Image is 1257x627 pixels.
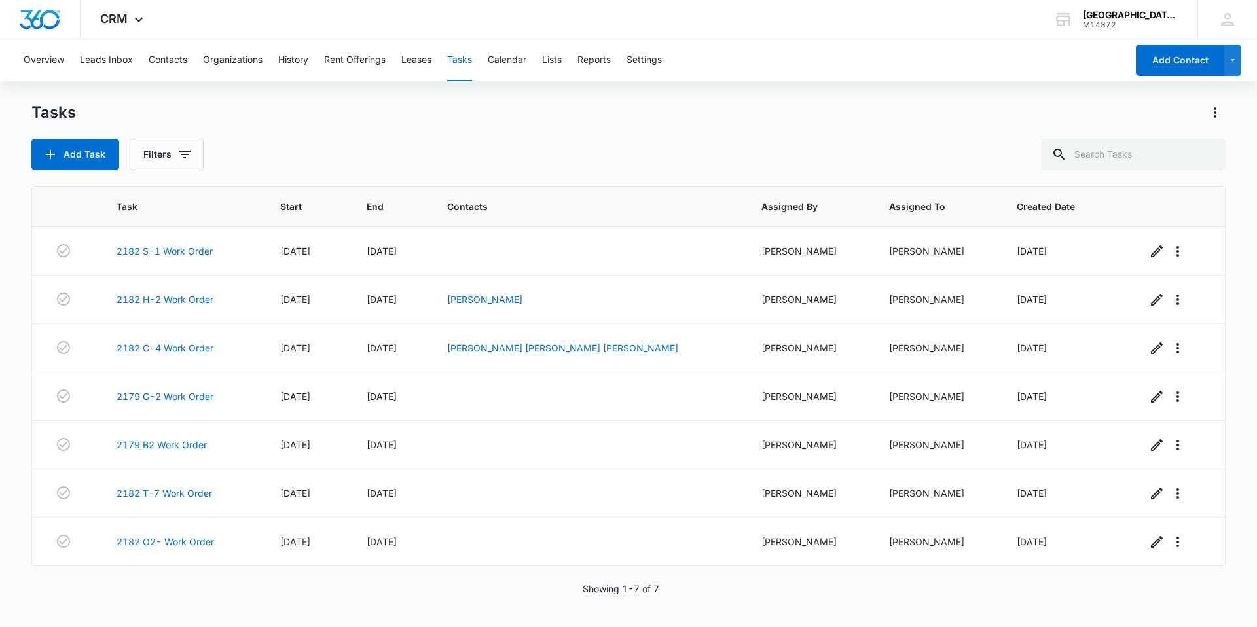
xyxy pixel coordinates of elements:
input: Search Tasks [1041,139,1226,170]
span: [DATE] [280,391,310,402]
div: [PERSON_NAME] [761,535,858,548]
button: Tasks [447,39,472,81]
span: [DATE] [280,245,310,257]
span: End [367,200,397,213]
button: Settings [627,39,662,81]
span: [DATE] [367,439,397,450]
span: [DATE] [280,342,310,353]
button: Contacts [149,39,187,81]
a: 2179 G-2 Work Order [117,389,213,403]
span: Assigned To [889,200,966,213]
button: Calendar [488,39,526,81]
span: Assigned By [761,200,839,213]
div: [PERSON_NAME] [761,486,858,500]
a: 2179 B2 Work Order [117,438,207,452]
button: Leads Inbox [80,39,133,81]
div: account name [1083,10,1178,20]
span: [DATE] [1017,391,1047,402]
a: 2182 O2- Work Order [117,535,214,548]
button: Rent Offerings [324,39,386,81]
div: [PERSON_NAME] [889,486,985,500]
span: [DATE] [367,536,397,547]
button: Reports [577,39,611,81]
a: 2182 C-4 Work Order [117,341,213,355]
span: [DATE] [367,488,397,499]
a: 2182 S-1 Work Order [117,244,213,258]
span: [DATE] [1017,536,1047,547]
span: [DATE] [1017,488,1047,499]
a: 2182 H-2 Work Order [117,293,213,306]
span: [DATE] [1017,342,1047,353]
div: [PERSON_NAME] [761,438,858,452]
a: [PERSON_NAME] [447,294,522,305]
h1: Tasks [31,103,76,122]
button: Overview [24,39,64,81]
span: [DATE] [280,294,310,305]
div: [PERSON_NAME] [889,438,985,452]
div: [PERSON_NAME] [889,389,985,403]
div: [PERSON_NAME] [761,244,858,258]
a: 2182 T-7 Work Order [117,486,212,500]
button: Lists [542,39,562,81]
button: History [278,39,308,81]
div: [PERSON_NAME] [889,244,985,258]
button: Add Contact [1136,45,1224,76]
span: [DATE] [1017,245,1047,257]
span: [DATE] [1017,294,1047,305]
span: [DATE] [1017,439,1047,450]
div: [PERSON_NAME] [761,293,858,306]
p: Showing 1-7 of 7 [583,582,659,596]
span: [DATE] [280,536,310,547]
button: Organizations [203,39,263,81]
div: [PERSON_NAME] [761,389,858,403]
span: [DATE] [367,294,397,305]
span: [DATE] [367,245,397,257]
button: Actions [1205,102,1226,123]
button: Add Task [31,139,119,170]
span: Start [280,200,316,213]
button: Leases [401,39,431,81]
div: account id [1083,20,1178,29]
span: [DATE] [280,488,310,499]
span: [DATE] [367,342,397,353]
div: [PERSON_NAME] [889,293,985,306]
div: [PERSON_NAME] [889,341,985,355]
div: [PERSON_NAME] [889,535,985,548]
span: Created Date [1017,200,1097,213]
span: [DATE] [367,391,397,402]
button: Filters [130,139,204,170]
span: Contacts [447,200,711,213]
span: [DATE] [280,439,310,450]
span: CRM [100,12,128,26]
span: Task [117,200,230,213]
div: [PERSON_NAME] [761,341,858,355]
a: [PERSON_NAME] [PERSON_NAME] [PERSON_NAME] [447,342,678,353]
